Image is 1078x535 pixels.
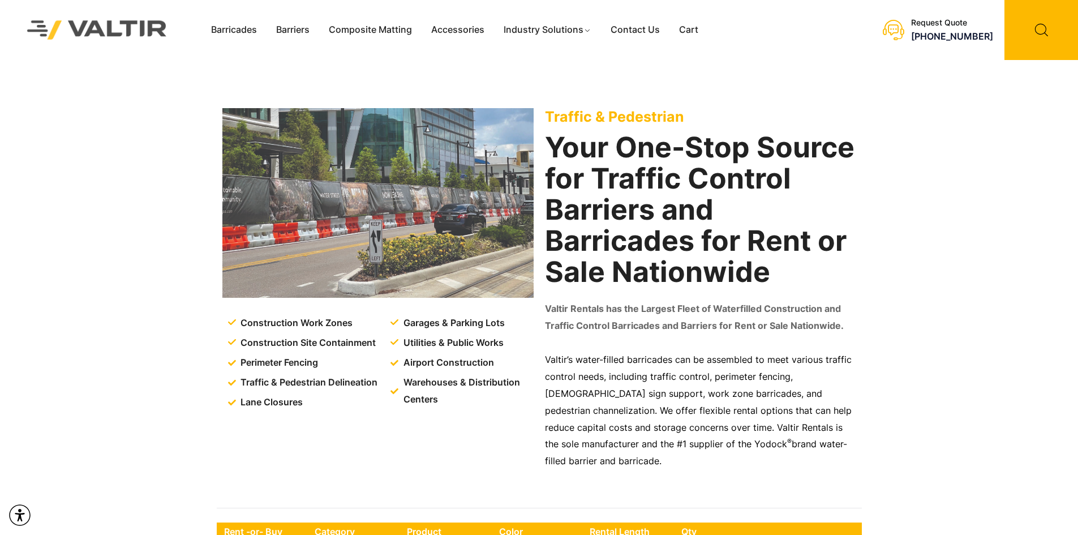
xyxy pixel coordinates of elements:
span: Perimeter Fencing [238,354,318,371]
p: Valtir Rentals has the Largest Fleet of Waterfilled Construction and Traffic Control Barricades a... [545,301,856,335]
span: Traffic & Pedestrian Delineation [238,374,377,391]
a: Contact Us [601,22,669,38]
img: Valtir Rentals [12,6,182,54]
sup: ® [787,437,792,446]
p: Valtir’s water-filled barricades can be assembled to meet various traffic control needs, includin... [545,352,856,470]
h2: Your One-Stop Source for Traffic Control Barriers and Barricades for Rent or Sale Nationwide [545,132,856,288]
span: Construction Work Zones [238,315,353,332]
span: Lane Closures [238,394,303,411]
a: Cart [669,22,708,38]
span: Warehouses & Distribution Centers [401,374,536,408]
a: Accessories [422,22,494,38]
a: Composite Matting [319,22,422,38]
span: Garages & Parking Lots [401,315,505,332]
p: Traffic & Pedestrian [545,108,856,125]
a: [PHONE_NUMBER] [911,31,993,42]
span: Utilities & Public Works [401,335,504,352]
a: Barriers [267,22,319,38]
a: Barricades [201,22,267,38]
a: Industry Solutions [494,22,601,38]
div: Request Quote [911,18,993,28]
span: Construction Site Containment [238,335,376,352]
span: Airport Construction [401,354,494,371]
